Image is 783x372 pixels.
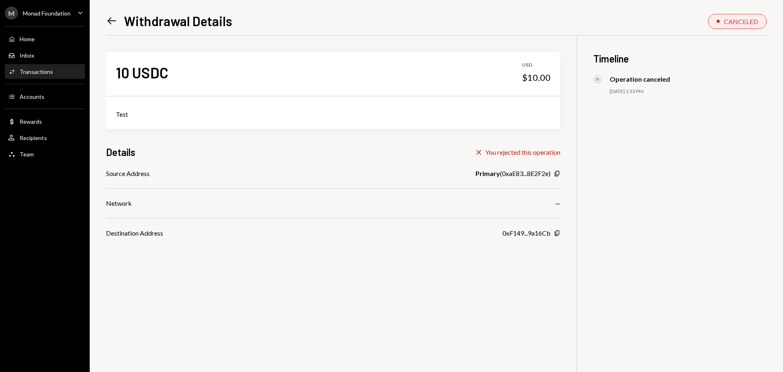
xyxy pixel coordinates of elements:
div: CANCELED [724,18,758,25]
div: You rejected this operation [485,148,560,156]
h3: Timeline [593,52,767,65]
div: ( 0xaE83...8E2F2e ) [476,169,551,178]
div: Team [20,151,34,158]
a: Accounts [5,89,85,104]
a: Inbox [5,48,85,62]
div: M [5,7,18,20]
div: 10 USDC [116,63,168,82]
div: 0xF149...9a16Cb [502,228,551,238]
div: Source Address [106,169,150,178]
div: Transactions [20,68,53,75]
b: Primary [476,169,500,178]
div: [DATE] 1:53 PM [610,88,767,95]
div: Inbox [20,52,34,59]
div: Network [106,198,132,208]
div: Monad Foundation [23,10,71,17]
a: Home [5,31,85,46]
div: Home [20,36,35,42]
a: Transactions [5,64,85,79]
div: USD [522,62,551,69]
div: Recipients [20,134,47,141]
div: Test [116,109,551,119]
h3: Details [106,145,135,159]
div: Operation canceled [610,75,670,83]
div: Destination Address [106,228,163,238]
h1: Withdrawal Details [124,13,232,29]
div: $10.00 [522,72,551,83]
div: Accounts [20,93,44,100]
div: Rewards [20,118,42,125]
div: — [555,198,560,208]
a: Recipients [5,130,85,145]
a: Team [5,147,85,161]
a: Rewards [5,114,85,129]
